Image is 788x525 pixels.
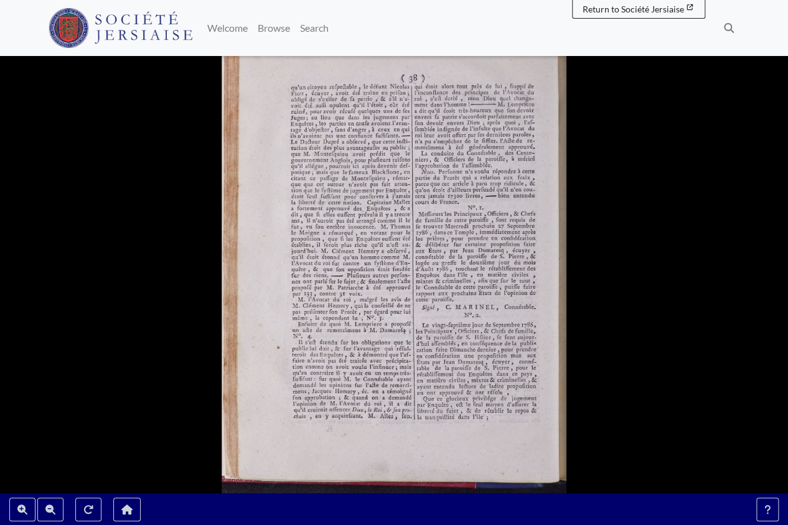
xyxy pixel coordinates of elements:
button: Restore page to default [113,498,141,521]
span: Return to Société Jersiaise [583,4,684,14]
a: Welcome [202,16,253,40]
a: Browse [253,16,295,40]
button: Zoom In [9,498,35,521]
button: Zoom Out [37,498,63,521]
button: Rotate the page ALT+R [75,498,101,521]
img: Société Jersiaise [49,8,192,48]
a: Search [295,16,334,40]
a: Société Jersiaise logo [49,5,192,51]
button: Help [756,498,779,521]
